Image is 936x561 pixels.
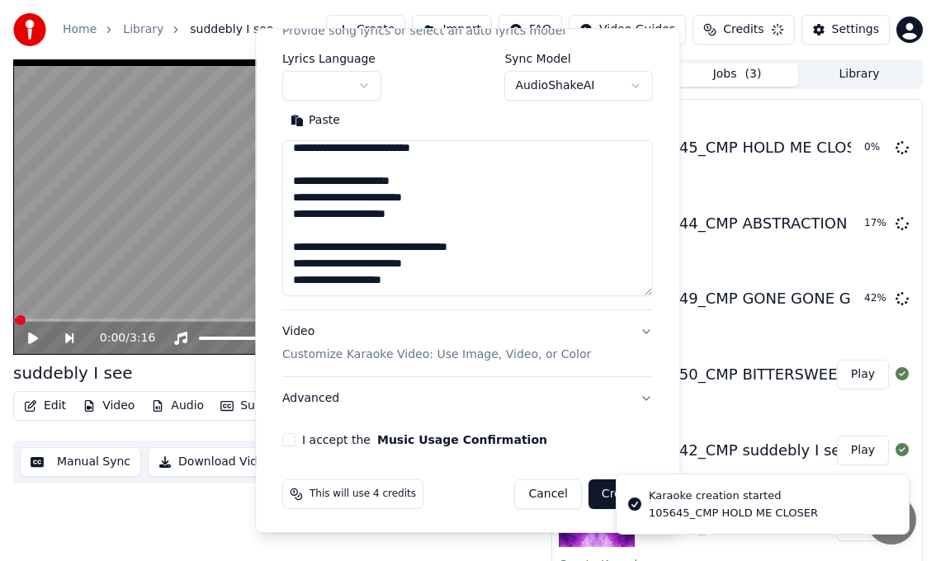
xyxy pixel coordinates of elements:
[282,53,653,309] div: LyricsProvide song lyrics or select an auto lyrics model
[377,434,547,445] button: I accept the
[310,488,416,501] span: This will use 4 credits
[282,346,591,363] p: Customize Karaoke Video: Use Image, Video, or Color
[282,323,591,363] div: Video
[282,107,348,134] button: Paste
[282,377,653,420] button: Advanced
[515,479,582,509] button: Cancel
[589,479,654,509] button: Create
[302,434,547,445] label: I accept the
[505,53,654,64] label: Sync Model
[282,53,381,64] label: Lyrics Language
[282,310,653,376] button: VideoCustomize Karaoke Video: Use Image, Video, or Color
[282,23,565,40] p: Provide song lyrics or select an auto lyrics model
